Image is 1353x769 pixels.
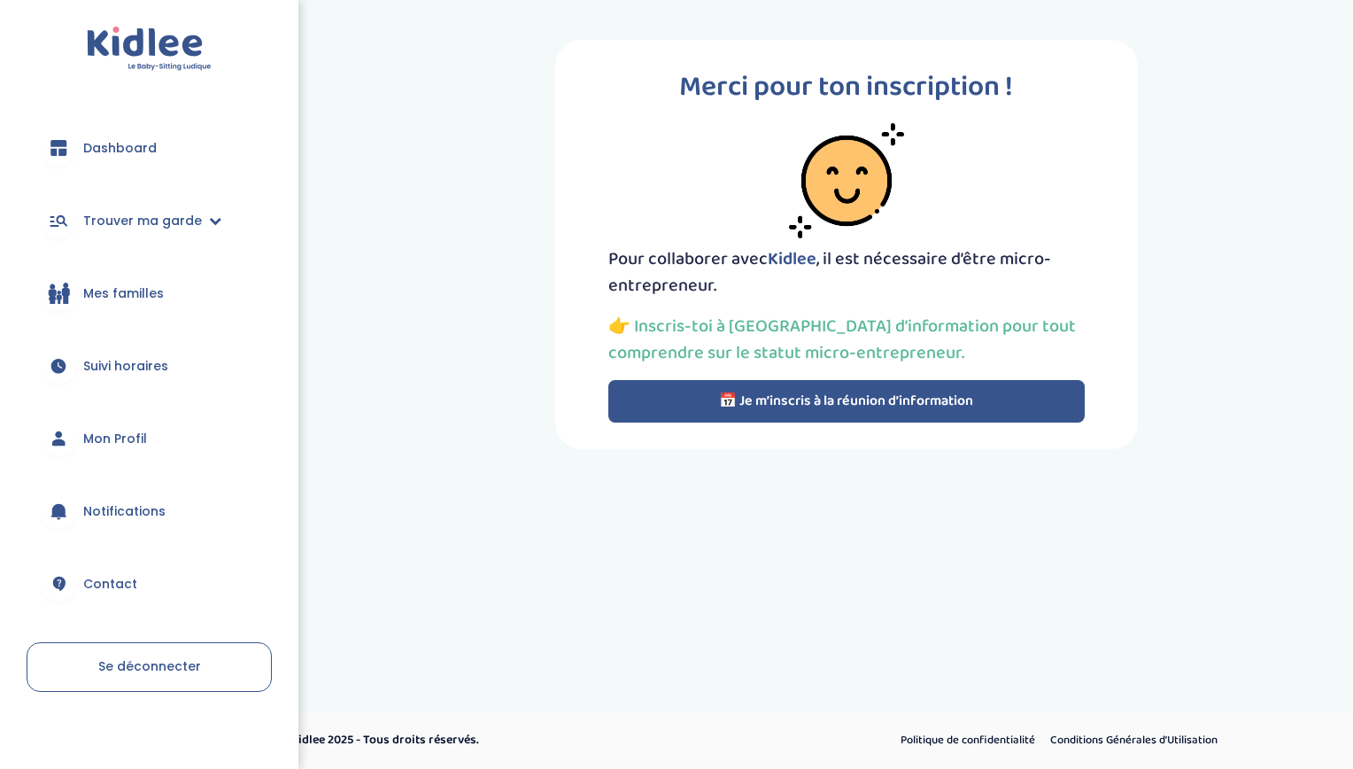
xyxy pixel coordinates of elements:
img: logo.svg [87,27,212,72]
a: Mon Profil [27,407,272,470]
span: Kidlee [768,245,816,273]
a: Politique de confidentialité [894,729,1041,752]
span: Se déconnecter [98,657,201,675]
span: Suivi horaires [83,357,168,376]
span: Mes familles [83,284,164,303]
a: Contact [27,552,272,616]
span: Dashboard [83,139,157,158]
p: Pour collaborer avec , il est nécessaire d’être micro-entrepreneur. [608,245,1085,299]
span: Contact [83,575,137,594]
button: 📅 Je m’inscris à la réunion d’information [608,380,1085,423]
a: Conditions Générales d’Utilisation [1044,729,1224,752]
p: 👉 Inscris-toi à [GEOGRAPHIC_DATA] d’information pour tout comprendre sur le statut micro-entrepre... [608,313,1085,366]
span: Trouver ma garde [83,212,202,230]
p: © Kidlee 2025 - Tous droits réservés. [280,731,752,750]
span: Mon Profil [83,430,147,448]
a: Mes familles [27,261,272,325]
a: Suivi horaires [27,334,272,398]
a: Se déconnecter [27,642,272,692]
a: Dashboard [27,116,272,180]
img: smiley-face [789,123,904,238]
a: Notifications [27,479,272,543]
a: Trouver ma garde [27,189,272,252]
span: Notifications [83,502,166,521]
p: Merci pour ton inscription ! [608,66,1085,109]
